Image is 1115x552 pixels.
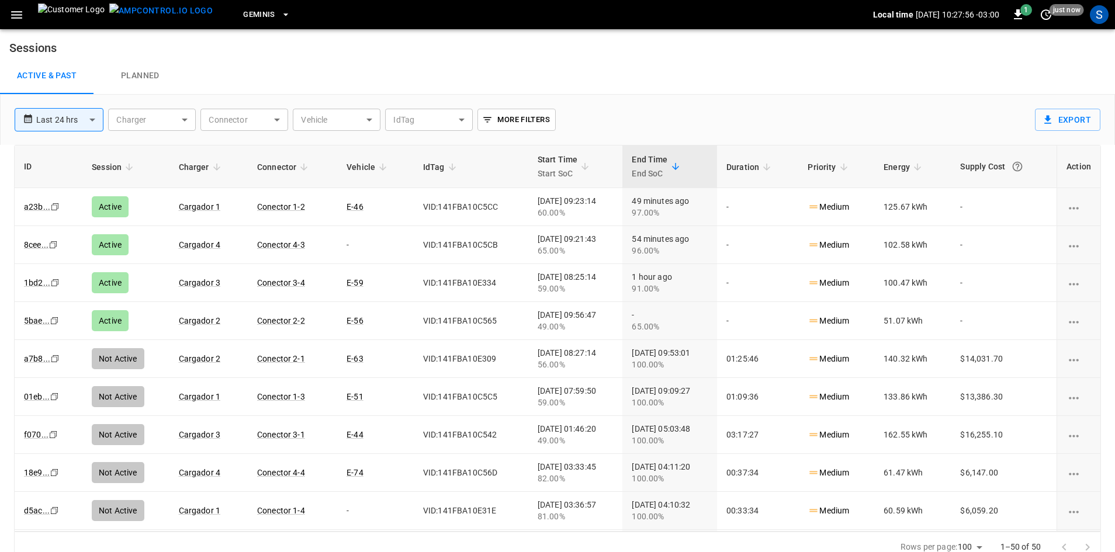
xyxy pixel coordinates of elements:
div: 96.00% [632,245,708,256]
div: [DATE] 04:10:32 [632,499,708,522]
div: 56.00% [538,359,614,370]
div: End Time [632,152,667,180]
td: 00:37:34 [717,454,799,492]
button: The cost of your charging session based on your supply rates [1007,156,1028,177]
div: 97.00% [632,207,708,218]
td: VID:141FBA10C5CC [414,188,528,226]
td: VID:141FBA10C542 [414,416,528,454]
td: - [717,226,799,264]
td: 01:25:46 [717,340,799,378]
div: Not Active [92,424,144,445]
td: $16,255.10 [951,416,1057,454]
a: Cargador 4 [179,240,221,249]
a: 18e9... [24,468,50,477]
div: profile-icon [1090,5,1109,24]
span: End TimeEnd SoC [632,152,683,180]
a: Conector 3-4 [257,278,305,287]
div: 49.00% [538,321,614,332]
div: [DATE] 09:56:47 [538,309,614,332]
td: VID:141FBA10E334 [414,264,528,302]
a: Conector 1-2 [257,202,305,211]
a: Conector 2-2 [257,316,305,325]
p: Medium [808,505,849,517]
div: 49 minutes ago [632,195,708,218]
td: $6,059.20 [951,492,1057,530]
td: 140.32 kWh [874,340,951,378]
button: More Filters [477,109,555,131]
span: Duration [726,160,774,174]
button: Export [1035,109,1100,131]
a: Cargador 1 [179,506,221,515]
td: - [337,226,414,264]
div: 100.00% [632,397,708,408]
span: Energy [884,160,925,174]
span: Priority [808,160,851,174]
img: ampcontrol.io logo [109,4,213,18]
button: set refresh interval [1037,5,1055,24]
div: - [632,309,708,332]
span: 1 [1020,4,1032,16]
a: Conector 1-3 [257,392,305,401]
td: - [951,226,1057,264]
a: 01eb... [24,392,50,401]
div: 100.00% [632,359,708,370]
p: Medium [808,239,849,251]
div: copy [48,428,60,441]
div: charging session options [1066,315,1091,327]
div: 100.00% [632,435,708,446]
div: [DATE] 09:21:43 [538,233,614,256]
a: 5bae... [24,316,50,325]
div: Start Time [538,152,578,180]
div: charging session options [1066,201,1091,213]
div: copy [50,200,61,213]
a: a23b... [24,202,50,211]
td: 03:17:27 [717,416,799,454]
td: $6,147.00 [951,454,1057,492]
p: Medium [808,391,849,403]
td: - [337,492,414,530]
div: [DATE] 08:25:14 [538,271,614,294]
button: Geminis [238,4,295,26]
span: Session [92,160,137,174]
div: charging session options [1066,353,1091,364]
div: charging session options [1066,505,1091,516]
td: 60.59 kWh [874,492,951,530]
p: Local time [873,9,913,20]
td: - [951,188,1057,226]
td: 162.55 kWh [874,416,951,454]
p: [DATE] 10:27:56 -03:00 [916,9,999,20]
a: Planned [94,57,187,95]
div: [DATE] 04:11:20 [632,461,708,484]
div: 100.00% [632,473,708,484]
p: Medium [808,201,849,213]
div: Active [92,310,129,331]
th: ID [15,145,82,188]
a: d5ac... [24,506,50,515]
div: [DATE] 09:53:01 [632,347,708,370]
div: copy [49,466,61,479]
div: Last 24 hrs [36,109,103,131]
a: Cargador 1 [179,392,221,401]
td: 51.07 kWh [874,302,951,340]
p: Medium [808,353,849,365]
div: 65.00% [538,245,614,256]
div: Active [92,234,129,255]
span: Geminis [243,8,275,22]
a: E-74 [347,468,363,477]
td: $13,386.30 [951,378,1057,416]
div: charging session options [1066,391,1091,402]
div: 1 hour ago [632,271,708,294]
p: End SoC [632,166,667,180]
div: copy [48,238,60,251]
div: Not Active [92,386,144,407]
a: Cargador 2 [179,316,221,325]
div: copy [50,276,61,289]
td: VID:141FBA10C565 [414,302,528,340]
a: Conector 1-4 [257,506,305,515]
a: E-44 [347,430,363,439]
a: 1bd2... [24,278,50,287]
span: Vehicle [347,160,390,174]
span: just now [1050,4,1084,16]
td: 125.67 kWh [874,188,951,226]
td: - [717,188,799,226]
